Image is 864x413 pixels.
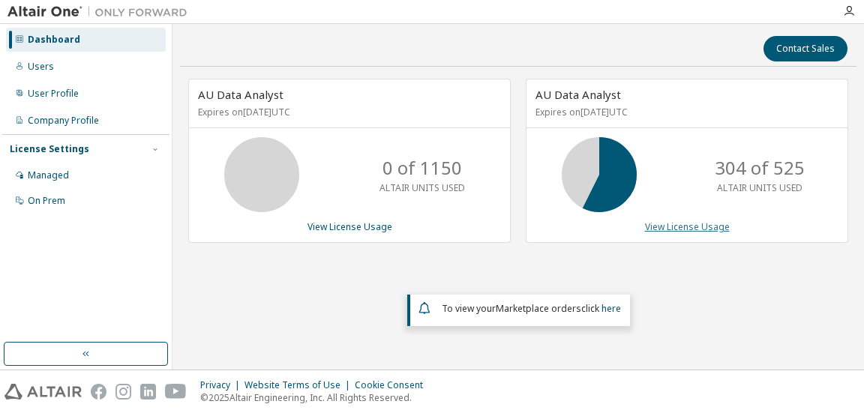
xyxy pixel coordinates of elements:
em: Marketplace orders [496,302,581,315]
span: AU Data Analyst [535,87,621,102]
div: License Settings [10,143,89,155]
span: AU Data Analyst [198,87,283,102]
div: Company Profile [28,115,99,127]
p: Expires on [DATE] UTC [535,106,835,118]
div: On Prem [28,195,65,207]
div: Privacy [200,379,244,391]
img: Altair One [7,4,195,19]
div: User Profile [28,88,79,100]
p: 0 of 1150 [382,155,462,181]
p: Expires on [DATE] UTC [198,106,497,118]
div: Website Terms of Use [244,379,355,391]
img: youtube.svg [165,384,187,400]
a: View License Usage [645,220,730,233]
img: facebook.svg [91,384,106,400]
a: here [601,302,621,315]
div: Cookie Consent [355,379,432,391]
span: To view your click [442,302,621,315]
a: View License Usage [307,220,392,233]
img: altair_logo.svg [4,384,82,400]
div: Managed [28,169,69,181]
img: instagram.svg [115,384,131,400]
div: Users [28,61,54,73]
div: Dashboard [28,34,80,46]
p: © 2025 Altair Engineering, Inc. All Rights Reserved. [200,391,432,404]
p: ALTAIR UNITS USED [717,181,802,194]
button: Contact Sales [763,36,847,61]
img: linkedin.svg [140,384,156,400]
p: ALTAIR UNITS USED [379,181,465,194]
p: 304 of 525 [715,155,805,181]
